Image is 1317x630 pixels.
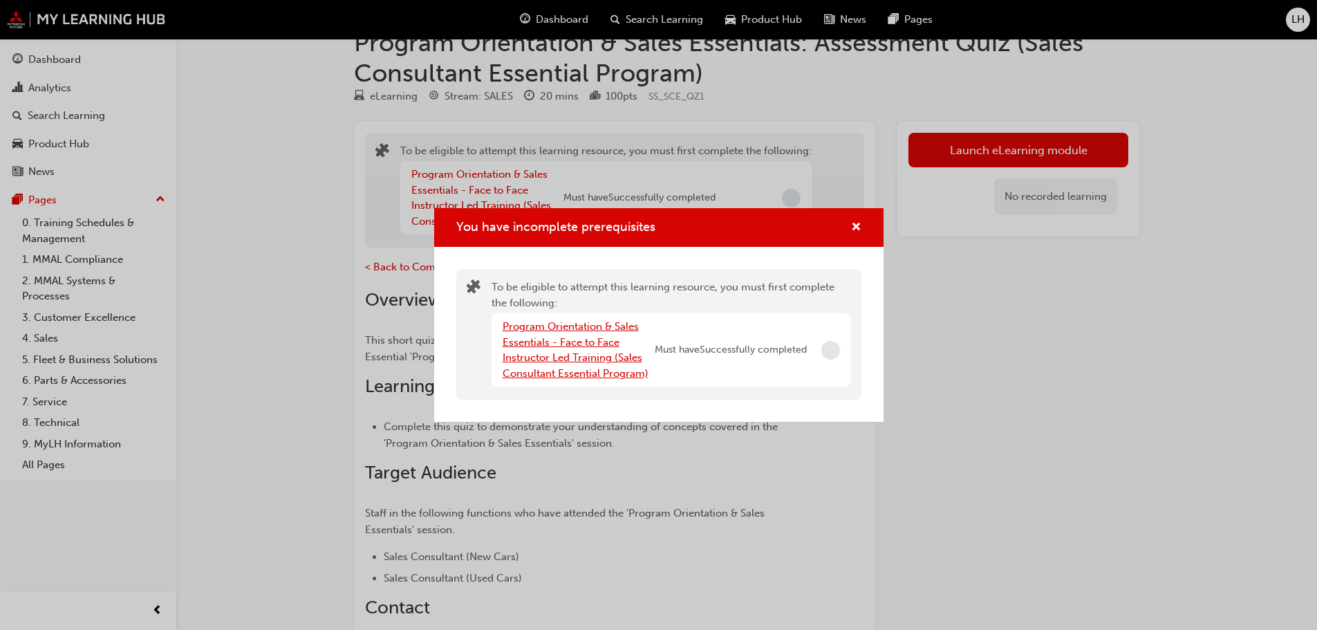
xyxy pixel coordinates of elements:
[456,219,655,234] span: You have incomplete prerequisites
[851,219,861,237] button: cross-icon
[492,279,851,389] div: To be eligible to attempt this learning resource, you must first complete the following:
[503,320,648,380] a: Program Orientation & Sales Essentials - Face to Face Instructor Led Training (Sales Consultant E...
[467,281,480,297] span: puzzle-icon
[851,222,861,234] span: cross-icon
[821,341,840,360] span: Incomplete
[655,342,807,358] span: Must have Successfully completed
[434,208,884,423] div: You have incomplete prerequisites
